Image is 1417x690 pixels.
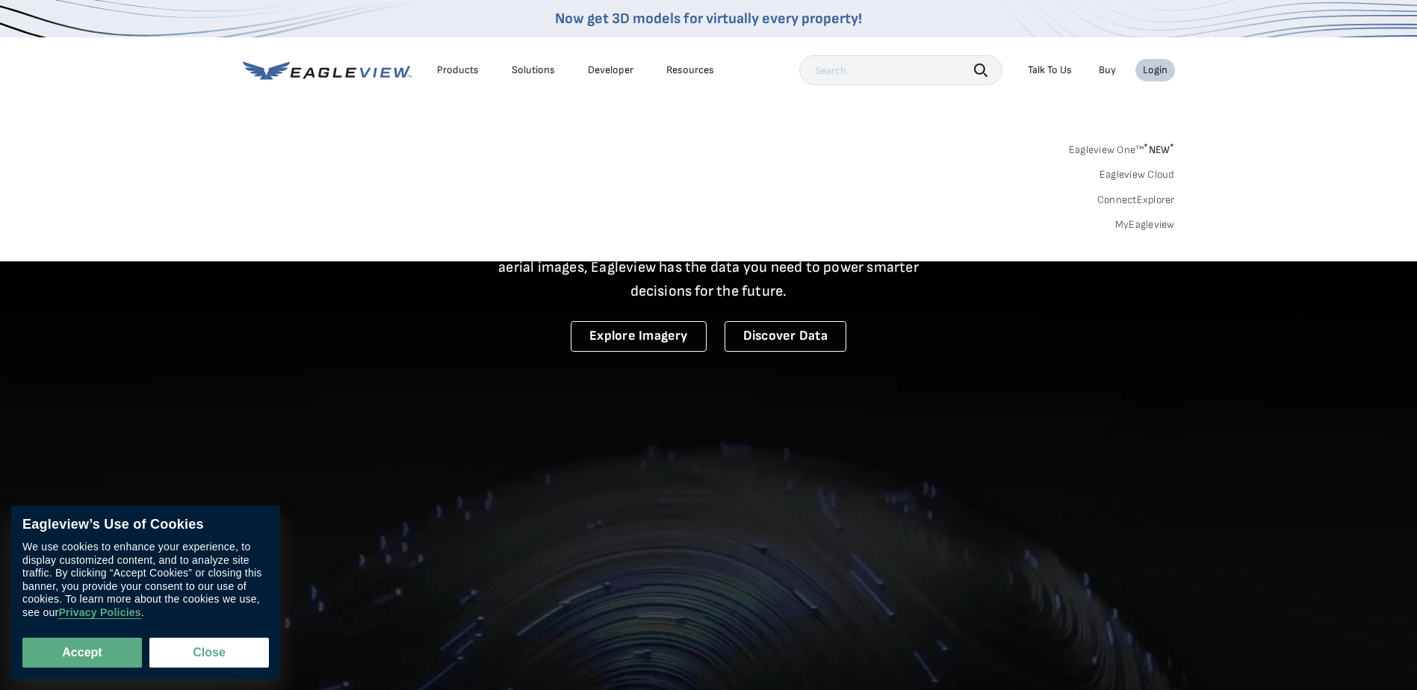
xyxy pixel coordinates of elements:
[512,63,555,77] div: Solutions
[22,638,142,668] button: Accept
[571,321,707,352] a: Explore Imagery
[58,606,140,619] a: Privacy Policies
[1028,63,1072,77] div: Talk To Us
[22,541,269,619] div: We use cookies to enhance your experience, to display customized content, and to analyze site tra...
[1143,63,1168,77] div: Login
[149,638,269,668] button: Close
[555,10,862,28] a: Now get 3D models for virtually every property!
[666,63,714,77] div: Resources
[1115,218,1175,231] a: MyEagleview
[480,231,937,303] p: A new era starts here. Built on more than 3.5 billion high-resolution aerial images, Eagleview ha...
[1099,63,1116,77] a: Buy
[725,321,846,352] a: Discover Data
[799,55,1002,85] input: Search
[1069,139,1175,156] a: Eagleview One™*NEW*
[1100,168,1175,181] a: Eagleview Cloud
[437,63,479,77] div: Products
[588,63,633,77] a: Developer
[22,517,269,533] div: Eagleview’s Use of Cookies
[1097,193,1175,207] a: ConnectExplorer
[1144,143,1174,156] span: NEW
